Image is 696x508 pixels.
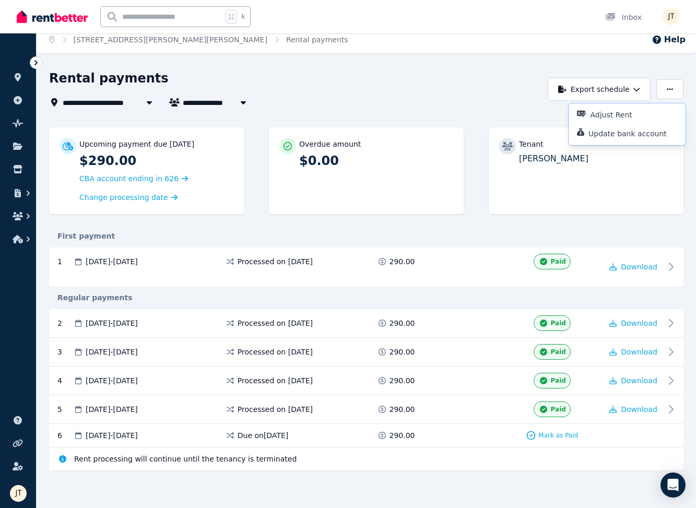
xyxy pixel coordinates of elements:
[663,8,679,25] img: Jamie Taylor
[605,12,642,22] div: Inbox
[238,347,313,357] span: Processed on [DATE]
[238,430,289,441] span: Due on [DATE]
[621,263,657,271] span: Download
[299,139,361,149] p: Overdue amount
[390,256,415,267] span: 290.00
[79,192,168,203] span: Change processing date
[609,262,657,272] button: Download
[609,318,657,328] button: Download
[660,472,686,498] div: Open Intercom Messenger
[86,256,138,267] span: [DATE] - [DATE]
[49,231,683,241] div: First payment
[57,401,73,417] div: 5
[621,319,657,327] span: Download
[74,36,267,44] a: [STREET_ADDRESS][PERSON_NAME][PERSON_NAME]
[390,375,415,386] span: 290.00
[551,348,566,356] span: Paid
[79,139,194,149] p: Upcoming payment due [DATE]
[57,256,73,267] div: 1
[86,318,138,328] span: [DATE] - [DATE]
[57,315,73,331] div: 2
[86,347,138,357] span: [DATE] - [DATE]
[86,430,138,441] span: [DATE] - [DATE]
[621,376,657,385] span: Download
[538,431,578,440] span: Mark as Paid
[551,257,566,266] span: Paid
[390,347,415,357] span: 290.00
[17,9,88,25] img: RentBetter
[286,34,348,45] span: Rental payments
[57,373,73,388] div: 4
[238,256,313,267] span: Processed on [DATE]
[86,375,138,386] span: [DATE] - [DATE]
[49,292,683,303] div: Regular payments
[519,152,673,165] p: [PERSON_NAME]
[609,404,657,415] button: Download
[79,152,233,169] p: $290.00
[390,430,415,441] span: 290.00
[74,454,297,464] span: Rent processing will continue until the tenancy is terminated
[57,430,73,441] div: 6
[609,375,657,386] button: Download
[591,110,641,120] p: Adjust Rent
[238,375,313,386] span: Processed on [DATE]
[551,405,566,414] span: Paid
[10,485,27,502] img: Jamie Taylor
[609,347,657,357] button: Download
[551,376,566,385] span: Paid
[621,348,657,356] span: Download
[86,404,138,415] span: [DATE] - [DATE]
[621,405,657,414] span: Download
[79,174,179,183] span: CBA account ending in 626
[238,404,313,415] span: Processed on [DATE]
[241,13,245,21] span: k
[551,319,566,327] span: Paid
[390,318,415,328] span: 290.00
[588,128,675,139] p: Update bank account
[49,70,169,87] h1: Rental payments
[238,318,313,328] span: Processed on [DATE]
[390,404,415,415] span: 290.00
[548,78,651,101] button: Export schedule
[519,139,544,149] p: Tenant
[299,152,453,169] p: $0.00
[37,26,361,53] nav: Breadcrumb
[57,344,73,360] div: 3
[79,192,178,203] a: Change processing date
[652,33,686,46] button: Help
